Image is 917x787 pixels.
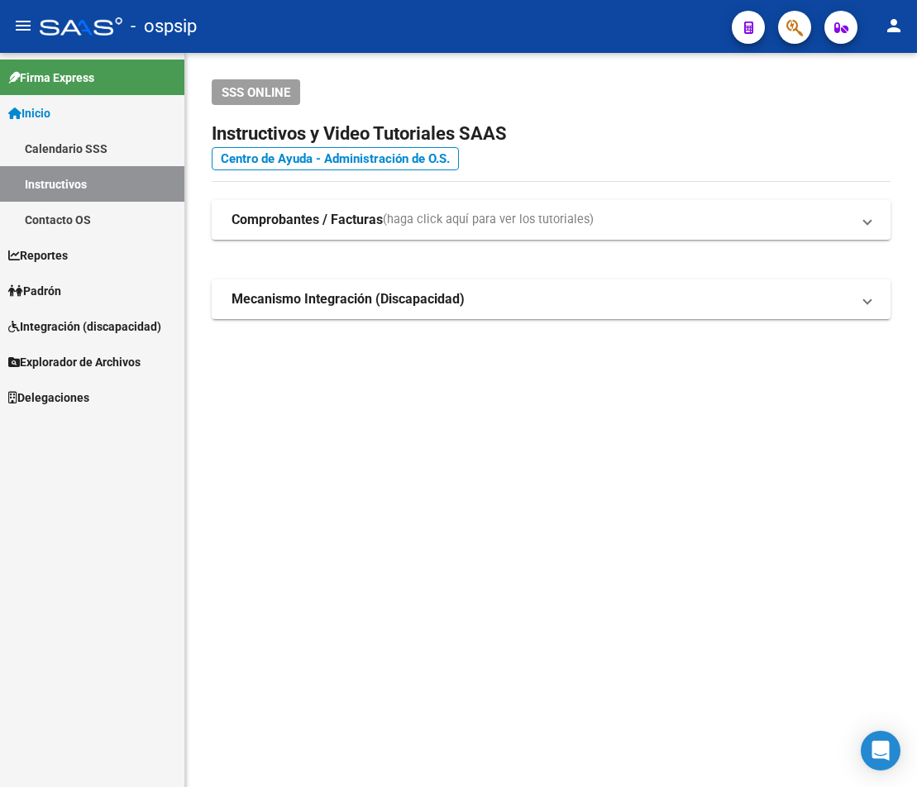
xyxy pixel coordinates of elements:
span: (haga click aquí para ver los tutoriales) [383,211,594,229]
span: Explorador de Archivos [8,353,141,371]
span: Inicio [8,104,50,122]
span: Delegaciones [8,389,89,407]
span: Integración (discapacidad) [8,317,161,336]
strong: Mecanismo Integración (Discapacidad) [232,290,465,308]
a: Centro de Ayuda - Administración de O.S. [212,147,459,170]
mat-expansion-panel-header: Comprobantes / Facturas(haga click aquí para ver los tutoriales) [212,200,891,240]
mat-expansion-panel-header: Mecanismo Integración (Discapacidad) [212,279,891,319]
span: SSS ONLINE [222,85,290,100]
span: - ospsip [131,8,197,45]
button: SSS ONLINE [212,79,300,105]
span: Padrón [8,282,61,300]
span: Firma Express [8,69,94,87]
strong: Comprobantes / Facturas [232,211,383,229]
div: Open Intercom Messenger [861,731,900,770]
mat-icon: person [884,16,904,36]
h2: Instructivos y Video Tutoriales SAAS [212,118,891,150]
span: Reportes [8,246,68,265]
mat-icon: menu [13,16,33,36]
